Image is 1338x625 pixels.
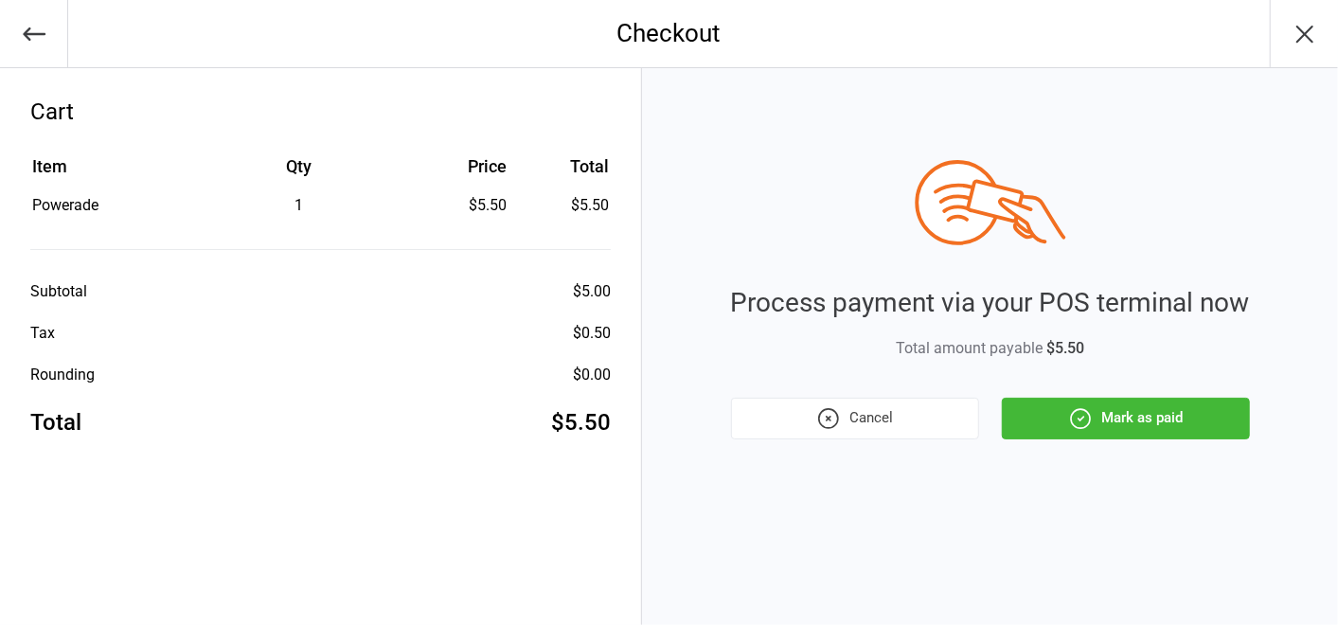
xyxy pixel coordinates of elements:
button: Cancel [731,398,979,439]
span: Powerade [32,196,98,214]
button: Mark as paid [1002,398,1250,439]
div: $5.00 [573,280,611,303]
div: Process payment via your POS terminal now [731,283,1250,323]
div: Total [30,405,81,439]
div: Subtotal [30,280,87,303]
div: $0.50 [573,322,611,345]
div: Rounding [30,364,95,386]
div: Total amount payable [731,337,1250,360]
div: Tax [30,322,55,345]
div: Cart [30,95,611,129]
div: Price [404,153,507,179]
th: Total [514,153,609,192]
span: $5.50 [1046,339,1084,357]
div: $5.50 [404,194,507,217]
div: $5.50 [551,405,611,439]
th: Item [32,153,193,192]
th: Qty [195,153,402,192]
div: 1 [195,194,402,217]
td: $5.50 [514,194,609,217]
div: $0.00 [573,364,611,386]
